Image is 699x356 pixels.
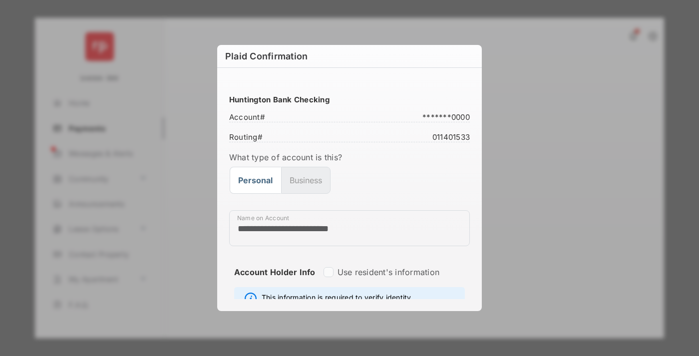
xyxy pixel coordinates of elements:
[262,293,413,305] span: This information is required to verify identity.
[230,167,281,194] button: Personal
[229,112,268,120] span: Account #
[217,45,482,68] h6: Plaid Confirmation
[229,152,470,162] label: What type of account is this?
[234,267,316,295] strong: Account Holder Info
[338,267,439,277] label: Use resident's information
[429,132,470,140] span: 011401533
[229,132,266,140] span: Routing #
[281,167,331,194] button: Business
[229,95,470,104] h3: Huntington Bank Checking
